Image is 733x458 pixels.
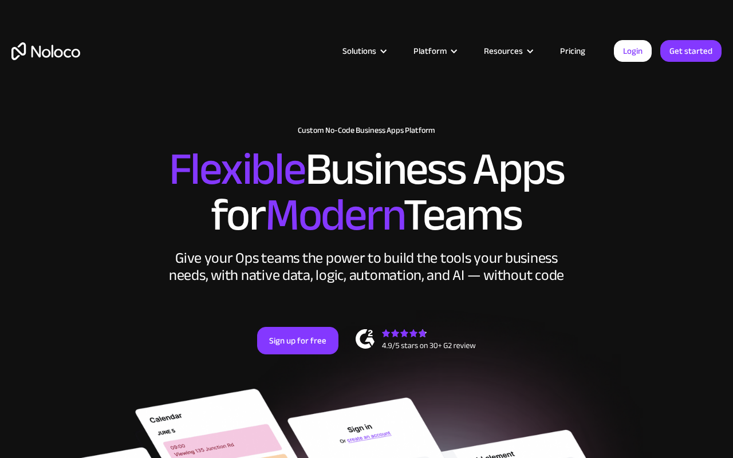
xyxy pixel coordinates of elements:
h1: Custom No-Code Business Apps Platform [11,126,722,135]
div: Solutions [342,44,376,58]
a: Sign up for free [257,327,338,354]
div: Platform [413,44,447,58]
a: Login [614,40,652,62]
a: Get started [660,40,722,62]
div: Give your Ops teams the power to build the tools your business needs, with native data, logic, au... [166,250,567,284]
a: Pricing [546,44,600,58]
div: Resources [484,44,523,58]
div: Solutions [328,44,399,58]
h2: Business Apps for Teams [11,147,722,238]
a: home [11,42,80,60]
div: Platform [399,44,470,58]
span: Flexible [169,127,305,212]
div: Resources [470,44,546,58]
span: Modern [265,172,403,258]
